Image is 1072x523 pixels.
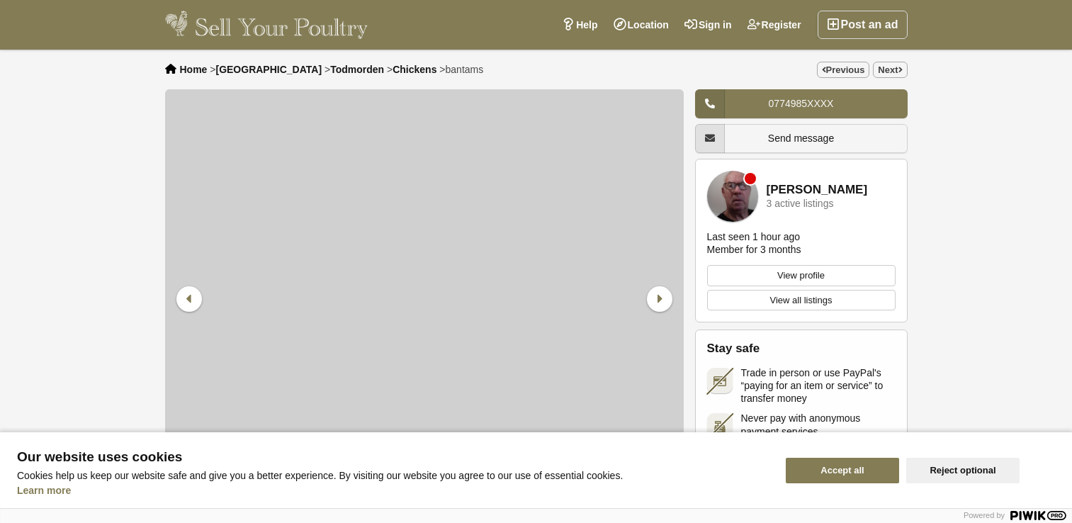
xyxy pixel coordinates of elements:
[740,11,809,39] a: Register
[446,64,484,75] span: bantams
[769,98,834,109] span: 0774985XXXX
[707,243,801,256] div: Member for 3 months
[786,458,899,483] button: Accept all
[695,124,908,153] a: Send message
[817,62,870,78] a: Previous
[745,173,756,184] div: Member is offline
[707,342,896,356] h2: Stay safe
[873,62,907,78] a: Next
[606,11,677,39] a: Location
[210,64,322,75] li: >
[741,366,896,405] span: Trade in person or use PayPal's “paying for an item or service” to transfer money
[677,11,740,39] a: Sign in
[439,64,483,75] li: >
[767,184,868,197] a: [PERSON_NAME]
[17,485,71,496] a: Learn more
[330,64,384,75] a: Todmorden
[17,450,769,464] span: Our website uses cookies
[707,230,801,243] div: Last seen 1 hour ago
[165,11,368,39] img: Sell Your Poultry
[695,89,908,118] a: 0774985XXXX
[818,11,908,39] a: Post an ad
[165,89,684,510] img: bantams - 1/2
[964,511,1005,519] span: Powered by
[393,64,436,75] a: Chickens
[180,64,208,75] a: Home
[325,64,384,75] li: >
[387,64,436,75] li: >
[17,470,769,481] p: Cookies help us keep our website safe and give you a better experience. By visiting our website y...
[741,412,896,437] span: Never pay with anonymous payment services
[215,64,322,75] a: [GEOGRAPHIC_DATA]
[767,198,834,209] div: 3 active listings
[707,290,896,311] a: View all listings
[554,11,605,39] a: Help
[707,265,896,286] a: View profile
[906,458,1020,483] button: Reject optional
[768,133,834,144] span: Send message
[707,171,758,222] img: william morritt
